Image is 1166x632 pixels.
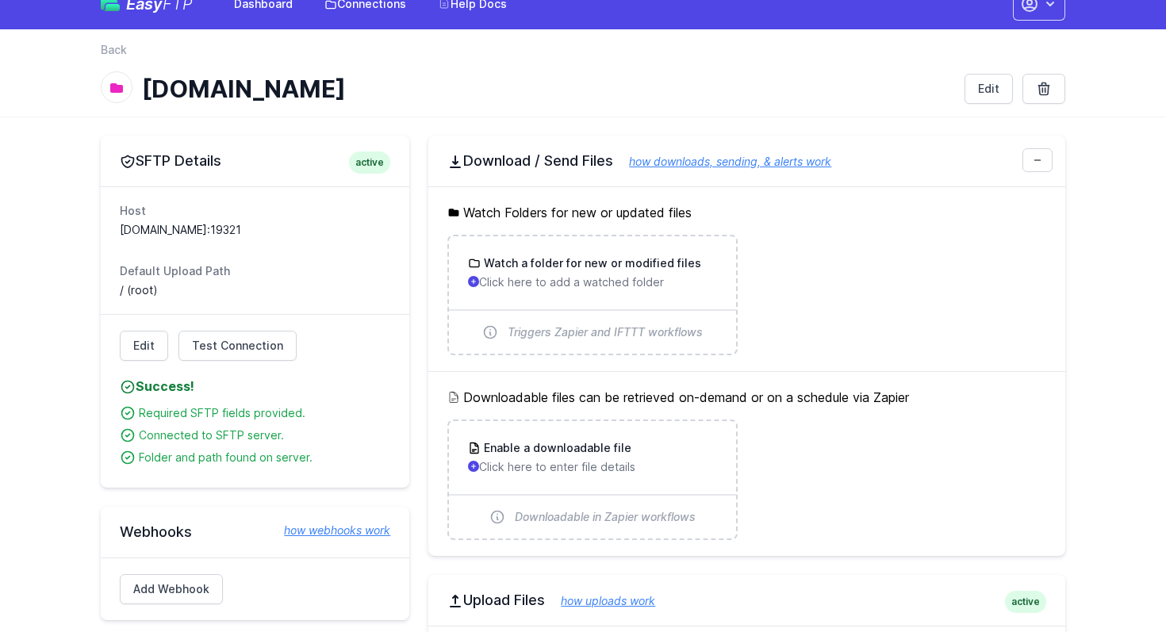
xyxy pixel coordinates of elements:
div: Connected to SFTP server. [139,427,390,443]
dd: [DOMAIN_NAME]:19321 [120,222,390,238]
h3: Watch a folder for new or modified files [481,255,701,271]
h1: [DOMAIN_NAME] [142,75,952,103]
h2: Upload Files [447,591,1046,610]
p: Click here to add a watched folder [468,274,716,290]
a: Edit [120,331,168,361]
h5: Watch Folders for new or updated files [447,203,1046,222]
nav: Breadcrumb [101,42,1065,67]
a: how webhooks work [268,523,390,538]
a: Enable a downloadable file Click here to enter file details Downloadable in Zapier workflows [449,421,735,538]
a: Back [101,42,127,58]
h2: Download / Send Files [447,151,1046,170]
span: active [1005,591,1046,613]
dt: Host [120,203,390,219]
h3: Enable a downloadable file [481,440,631,456]
span: active [349,151,390,174]
a: Test Connection [178,331,297,361]
a: Add Webhook [120,574,223,604]
p: Click here to enter file details [468,459,716,475]
a: how uploads work [545,594,655,607]
a: Watch a folder for new or modified files Click here to add a watched folder Triggers Zapier and I... [449,236,735,354]
div: Folder and path found on server. [139,450,390,465]
h5: Downloadable files can be retrieved on-demand or on a schedule via Zapier [447,388,1046,407]
a: Edit [965,74,1013,104]
iframe: Drift Widget Chat Controller [1087,553,1147,613]
dd: / (root) [120,282,390,298]
h4: Success! [120,377,390,396]
span: Downloadable in Zapier workflows [515,509,696,525]
span: Test Connection [192,338,283,354]
dt: Default Upload Path [120,263,390,279]
a: how downloads, sending, & alerts work [613,155,831,168]
div: Required SFTP fields provided. [139,405,390,421]
span: Triggers Zapier and IFTTT workflows [508,324,703,340]
h2: Webhooks [120,523,390,542]
h2: SFTP Details [120,151,390,170]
